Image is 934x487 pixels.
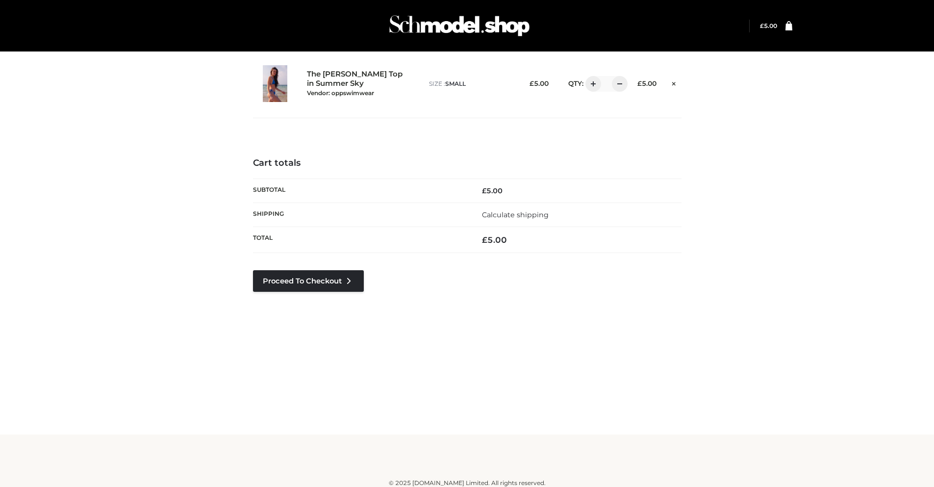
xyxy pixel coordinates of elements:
[482,235,487,245] span: £
[530,79,549,87] bdi: 5.00
[482,186,486,195] span: £
[445,80,466,87] span: SMALL
[253,227,467,253] th: Total
[482,186,503,195] bdi: 5.00
[253,158,682,169] h4: Cart totals
[760,22,764,29] span: £
[253,179,467,203] th: Subtotal
[307,89,374,97] small: Vendor: oppswimwear
[666,76,681,89] a: Remove this item
[637,79,642,87] span: £
[558,76,621,92] div: QTY:
[253,270,364,292] a: Proceed to Checkout
[637,79,656,87] bdi: 5.00
[530,79,534,87] span: £
[760,22,777,29] a: £5.00
[482,235,507,245] bdi: 5.00
[253,203,467,227] th: Shipping
[307,70,408,97] a: The [PERSON_NAME] Top in Summer SkyVendor: oppswimwear
[482,210,549,219] a: Calculate shipping
[429,79,513,88] p: size :
[386,6,533,45] img: Schmodel Admin 964
[760,22,777,29] bdi: 5.00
